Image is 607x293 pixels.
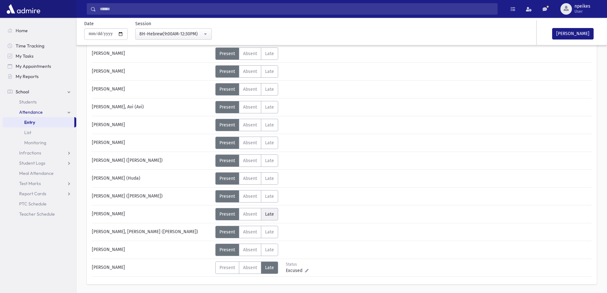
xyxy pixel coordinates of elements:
[89,137,215,149] div: [PERSON_NAME]
[243,69,257,74] span: Absent
[243,104,257,110] span: Absent
[215,208,278,220] div: AttTypes
[219,104,235,110] span: Present
[89,261,215,274] div: [PERSON_NAME]
[219,158,235,163] span: Present
[3,51,76,61] a: My Tasks
[89,83,215,96] div: [PERSON_NAME]
[243,194,257,199] span: Absent
[219,247,235,253] span: Present
[16,43,44,49] span: Time Tracking
[19,201,47,207] span: PTC Schedule
[215,172,278,185] div: AttTypes
[243,247,257,253] span: Absent
[215,101,278,113] div: AttTypes
[89,119,215,131] div: [PERSON_NAME]
[89,172,215,185] div: [PERSON_NAME] (Huda)
[89,226,215,238] div: [PERSON_NAME], [PERSON_NAME] ([PERSON_NAME])
[3,209,76,219] a: Teacher Schedule
[574,9,590,14] span: User
[215,83,278,96] div: AttTypes
[96,3,497,15] input: Search
[219,87,235,92] span: Present
[265,229,274,235] span: Late
[19,109,43,115] span: Attendance
[215,119,278,131] div: AttTypes
[265,87,274,92] span: Late
[3,138,76,148] a: Monitoring
[243,87,257,92] span: Absent
[286,267,305,274] span: Excused
[265,69,274,74] span: Late
[3,41,76,51] a: Time Tracking
[3,117,74,127] a: Entry
[243,140,257,146] span: Absent
[265,140,274,146] span: Late
[19,99,37,105] span: Students
[89,190,215,203] div: [PERSON_NAME] ([PERSON_NAME])
[219,194,235,199] span: Present
[16,63,51,69] span: My Appointments
[3,25,76,36] a: Home
[265,104,274,110] span: Late
[265,265,274,270] span: Late
[3,107,76,117] a: Attendance
[219,140,235,146] span: Present
[552,28,594,39] button: [PERSON_NAME]
[3,87,76,97] a: School
[215,226,278,238] div: AttTypes
[219,69,235,74] span: Present
[3,178,76,189] a: Test Marks
[215,65,278,78] div: AttTypes
[89,154,215,167] div: [PERSON_NAME] ([PERSON_NAME])
[16,74,39,79] span: My Reports
[265,194,274,199] span: Late
[215,47,278,60] div: AttTypes
[219,176,235,181] span: Present
[89,65,215,78] div: [PERSON_NAME]
[243,211,257,217] span: Absent
[19,211,55,217] span: Teacher Schedule
[286,261,314,267] div: Status
[3,127,76,138] a: List
[5,3,42,15] img: AdmirePro
[219,122,235,128] span: Present
[3,199,76,209] a: PTC Schedule
[215,190,278,203] div: AttTypes
[3,61,76,71] a: My Appointments
[3,148,76,158] a: Infractions
[3,71,76,82] a: My Reports
[19,170,54,176] span: Meal Attendance
[16,53,33,59] span: My Tasks
[215,137,278,149] div: AttTypes
[135,20,151,27] label: Session
[215,261,278,274] div: AttTypes
[265,176,274,181] span: Late
[243,176,257,181] span: Absent
[89,244,215,256] div: [PERSON_NAME]
[243,265,257,270] span: Absent
[265,51,274,56] span: Late
[219,265,235,270] span: Present
[24,140,46,146] span: Monitoring
[265,158,274,163] span: Late
[24,130,31,135] span: List
[139,31,203,37] div: 8H-Hebrew(9:00AM-12:30PM)
[574,4,590,9] span: npeikes
[19,191,46,197] span: Report Cards
[16,89,29,95] span: School
[135,28,212,40] button: 8H-Hebrew(9:00AM-12:30PM)
[243,229,257,235] span: Absent
[219,229,235,235] span: Present
[19,181,41,186] span: Test Marks
[19,150,41,156] span: Infractions
[89,47,215,60] div: [PERSON_NAME]
[3,97,76,107] a: Students
[215,244,278,256] div: AttTypes
[265,211,274,217] span: Late
[215,154,278,167] div: AttTypes
[3,189,76,199] a: Report Cards
[243,122,257,128] span: Absent
[84,20,94,27] label: Date
[89,208,215,220] div: [PERSON_NAME]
